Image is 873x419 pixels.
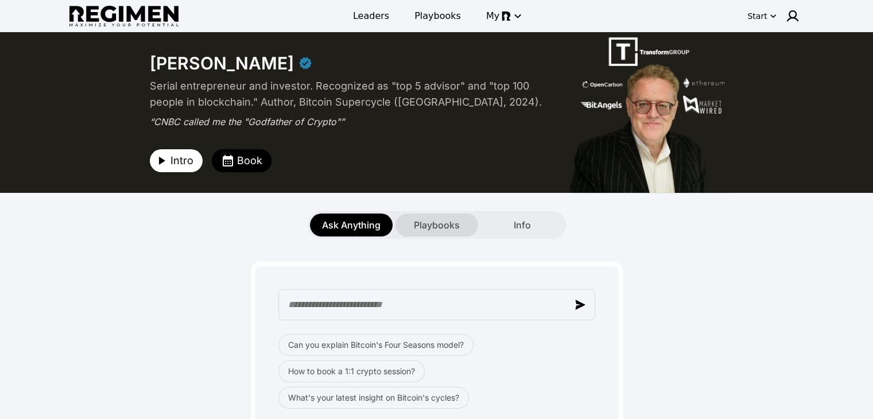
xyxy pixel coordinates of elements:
[278,360,425,382] button: How to book a 1:1 crypto session?
[745,7,778,25] button: Start
[353,9,389,23] span: Leaders
[150,53,294,73] div: [PERSON_NAME]
[170,153,193,169] span: Intro
[408,6,468,26] a: Playbooks
[212,149,271,172] button: Book
[310,214,393,236] button: Ask Anything
[69,6,179,27] img: Regimen logo
[322,218,381,232] span: Ask Anything
[346,6,396,26] a: Leaders
[278,387,469,409] button: What's your latest insight on Bitcoin's cycles?
[479,6,527,26] button: My
[278,334,474,356] button: Can you explain Bitcoin's Four Seasons model?
[786,9,800,23] img: user icon
[414,9,461,23] span: Playbooks
[150,115,557,129] div: “CNBC called me the "Godfather of Crypto"”
[481,214,564,236] button: Info
[414,218,460,232] span: Playbooks
[150,149,203,172] button: Intro
[298,56,312,70] div: Verified partner - Michael Terpin
[747,10,767,22] div: Start
[486,9,499,23] span: My
[237,153,262,169] span: Book
[575,300,585,310] img: send message
[150,78,557,110] div: Serial entrepreneur and investor. Recognized as "top 5 advisor" and "top 100 people in blockchain...
[514,218,531,232] span: Info
[395,214,478,236] button: Playbooks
